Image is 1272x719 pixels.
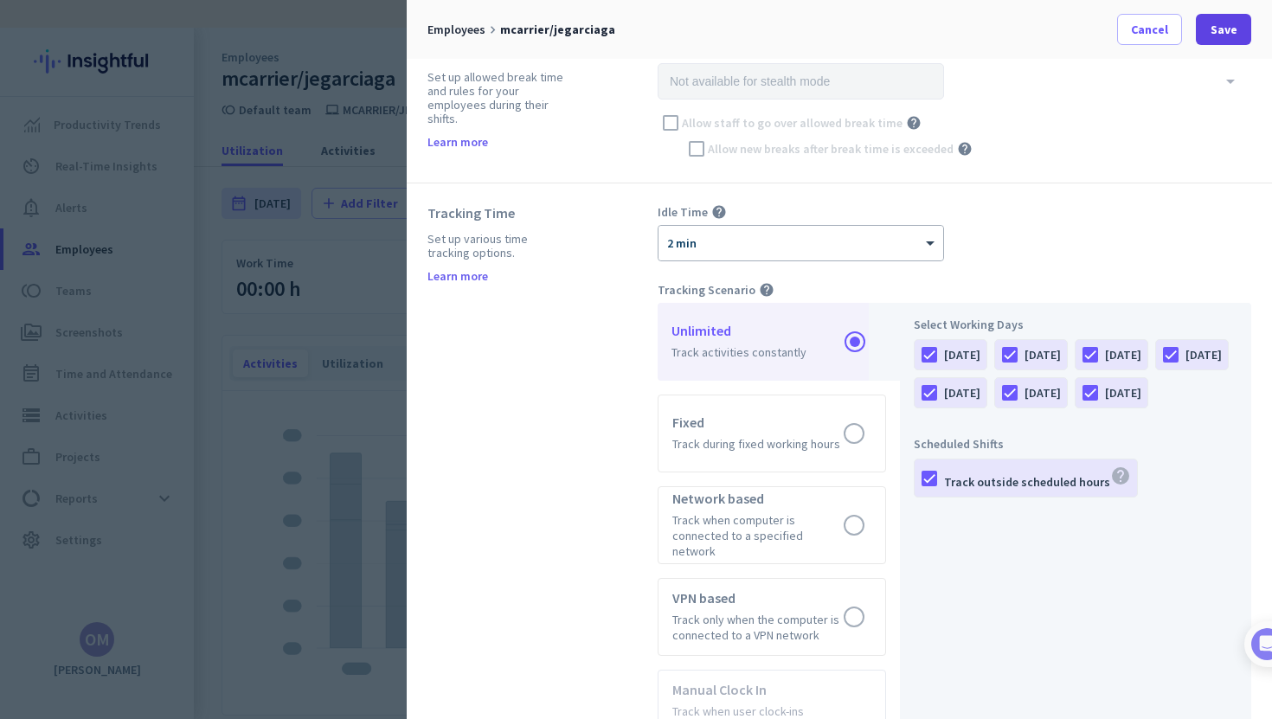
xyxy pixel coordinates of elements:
[759,282,774,298] i: help
[658,486,886,564] app-radio-card: Network based
[427,204,571,221] div: Tracking Time
[427,270,488,282] a: Learn more
[1105,346,1141,363] div: [DATE]
[87,540,173,609] button: Messages
[906,115,922,131] i: help
[96,186,285,203] div: [PERSON_NAME] from Insightful
[1220,71,1241,92] i: arrow_drop_down
[17,228,61,246] p: 4 steps
[1185,346,1222,363] div: [DATE]
[658,578,886,656] app-radio-card: VPN based
[914,436,1237,452] div: Scheduled Shifts
[173,540,260,609] button: Help
[24,67,322,129] div: 🎊 Welcome to Insightful! 🎊
[202,583,230,595] span: Help
[914,317,1237,332] div: Select Working Days
[260,540,346,609] button: Tasks
[427,22,485,37] span: Employees
[1117,14,1182,45] button: Cancel
[147,8,202,37] h1: Tasks
[658,395,886,472] app-radio-card: Fixed
[658,63,944,100] input: Not available for stealth mode
[1025,384,1061,401] div: [DATE]
[500,22,615,37] span: mcarrier/jegarciaga
[24,129,322,170] div: You're just a few steps away from completing the essential app setup
[32,295,314,323] div: 1Add employees
[1196,14,1251,45] button: Save
[427,232,571,260] div: Set up various time tracking options.
[67,416,234,451] button: Add your employees
[100,583,160,595] span: Messages
[67,330,301,402] div: It's time to add your employees! This is crucial since Insightful will start collecting their act...
[67,301,293,318] div: Add employees
[1105,384,1141,401] div: [DATE]
[658,303,886,381] app-radio-card: Unlimited
[658,204,708,220] span: Idle Time
[32,492,314,533] div: 2Initial tracking settings and how to edit them
[427,136,488,148] a: Learn more
[25,583,61,595] span: Home
[944,346,980,363] div: [DATE]
[221,228,329,246] p: About 10 minutes
[284,583,321,595] span: Tasks
[711,204,727,220] i: help
[304,7,335,38] div: Close
[1110,465,1131,486] i: help
[957,141,973,157] i: help
[67,498,293,533] div: Initial tracking settings and how to edit them
[944,384,980,401] div: [DATE]
[1211,21,1237,38] span: Save
[1025,346,1061,363] div: [DATE]
[427,70,571,125] div: Set up allowed break time and rules for your employees during their shifts.
[61,181,89,209] img: Profile image for Tamara
[658,282,755,298] span: Tracking Scenario
[944,465,1131,491] div: Track outside scheduled hours
[485,22,500,37] i: keyboard_arrow_right
[1131,21,1168,38] span: Cancel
